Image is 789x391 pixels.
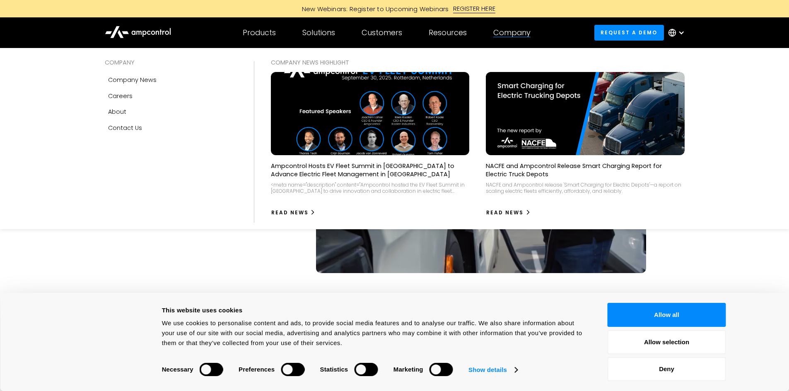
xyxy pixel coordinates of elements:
[594,25,664,40] a: Request a demo
[105,58,237,67] div: COMPANY
[302,28,335,37] div: Solutions
[486,182,685,194] div: NACFE and Ampcontrol release 'Smart Charging for Electric Depots'—a report on scaling electric fl...
[362,28,402,37] div: Customers
[393,366,423,373] strong: Marketing
[294,5,453,13] div: New Webinars: Register to Upcoming Webinars
[271,209,309,216] div: Read News
[162,318,589,348] div: We use cookies to personalise content and ads, to provide social media features and to analyse ou...
[486,206,531,219] a: Read News
[493,28,531,37] div: Company
[271,162,470,178] p: Ampcontrol Hosts EV Fleet Summit in [GEOGRAPHIC_DATA] to Advance Electric Fleet Management in [GE...
[486,209,524,216] div: Read News
[243,28,276,37] div: Products
[239,366,275,373] strong: Preferences
[208,4,581,13] a: New Webinars: Register to Upcoming WebinarsREGISTER HERE
[105,72,237,88] a: Company news
[429,28,467,37] div: Resources
[271,206,316,219] a: Read News
[105,88,237,104] a: Careers
[271,182,470,194] div: <meta name="description" content="Ampcontrol hosted the EV Fleet Summit in [GEOGRAPHIC_DATA] to d...
[320,366,348,373] strong: Statistics
[468,364,517,376] a: Show details
[453,4,496,13] div: REGISTER HERE
[608,303,726,327] button: Allow all
[105,120,237,136] a: Contact Us
[162,359,162,360] legend: Consent Selection
[105,104,237,120] a: About
[108,75,157,84] div: Company news
[108,107,126,116] div: About
[486,162,685,178] p: NACFE and Ampcontrol Release Smart Charging Report for Electric Truck Depots
[271,58,685,67] div: COMPANY NEWS Highlight
[162,366,193,373] strong: Necessary
[162,305,589,315] div: This website uses cookies
[608,330,726,354] button: Allow selection
[108,91,133,101] div: Careers
[608,357,726,381] button: Deny
[108,123,142,132] div: Contact Us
